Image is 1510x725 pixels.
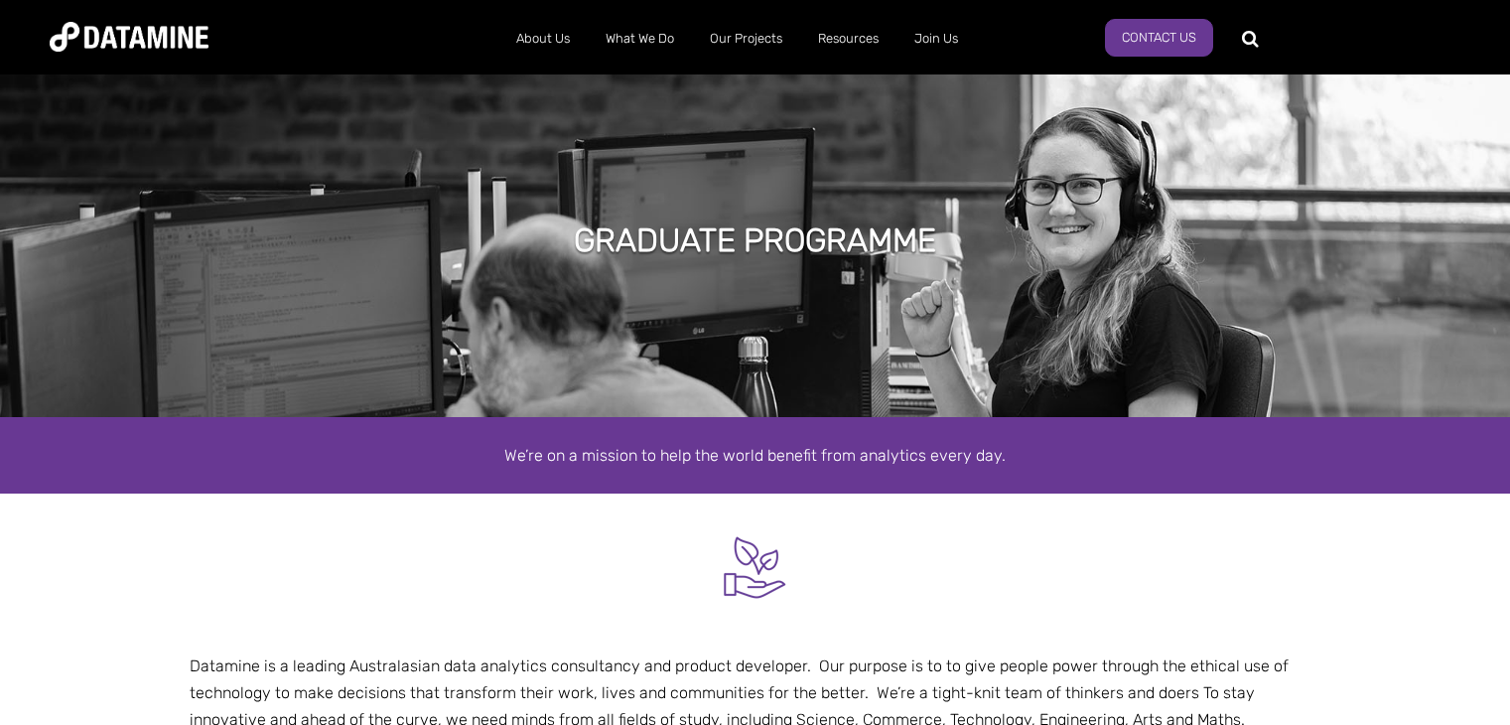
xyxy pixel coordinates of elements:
a: About Us [498,13,588,65]
h1: GRADUATE Programme [574,218,936,262]
a: Contact Us [1105,19,1213,57]
a: Join Us [896,13,976,65]
a: What We Do [588,13,692,65]
div: We’re on a mission to help the world benefit from analytics every day. [190,442,1321,469]
a: Our Projects [692,13,800,65]
a: Resources [800,13,896,65]
img: Mentor [718,530,792,605]
img: Datamine [50,22,208,52]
